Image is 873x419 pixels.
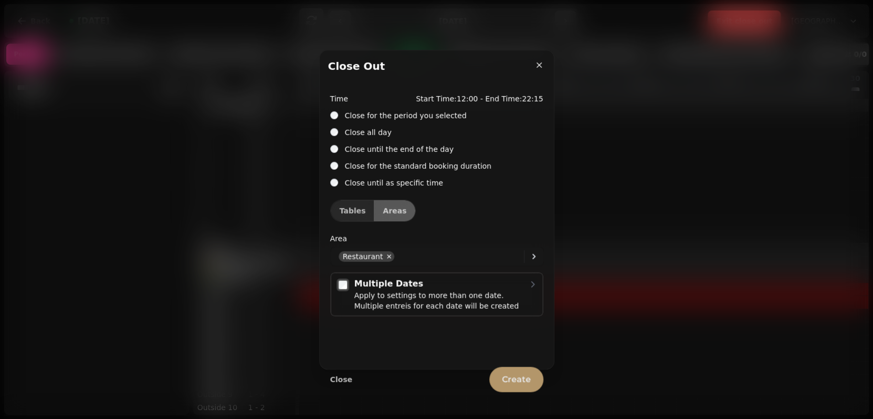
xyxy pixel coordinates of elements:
[322,373,361,386] button: Close
[344,159,491,172] label: Close for the standard booking duration
[343,251,383,262] p: Restaurant
[416,92,543,105] p: Start Time: 12:00 - End Time: 22:15
[344,126,391,138] label: Close all day
[344,176,443,189] label: Close until as specific time
[340,207,366,214] span: Tables
[354,290,528,311] div: Apply to settings to more than one date. Multiple entreis for each date will be created
[330,376,353,383] span: Close
[354,278,528,290] div: Multiple Dates
[344,142,453,155] label: Close until the end of the day
[330,232,543,244] label: Area
[489,367,543,392] button: Create
[331,200,374,221] button: Tables
[328,58,385,73] h2: Close out
[374,200,415,221] button: Areas
[344,109,466,121] label: Close for the period you selected
[383,207,406,214] span: Areas
[330,92,348,105] span: Time
[502,375,531,384] span: Create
